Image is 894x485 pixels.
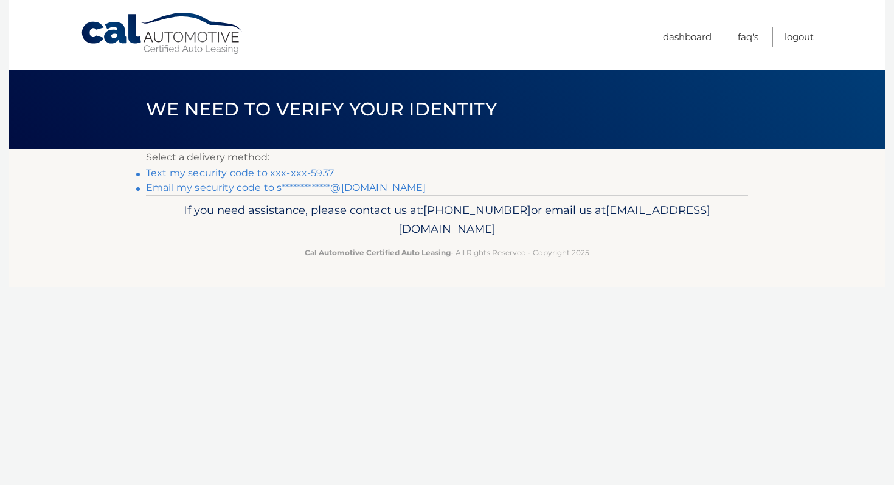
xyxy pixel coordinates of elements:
[423,203,531,217] span: [PHONE_NUMBER]
[80,12,244,55] a: Cal Automotive
[305,248,451,257] strong: Cal Automotive Certified Auto Leasing
[154,201,740,239] p: If you need assistance, please contact us at: or email us at
[146,98,497,120] span: We need to verify your identity
[785,27,814,47] a: Logout
[663,27,712,47] a: Dashboard
[738,27,758,47] a: FAQ's
[146,167,334,179] a: Text my security code to xxx-xxx-5937
[154,246,740,259] p: - All Rights Reserved - Copyright 2025
[146,149,748,166] p: Select a delivery method:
